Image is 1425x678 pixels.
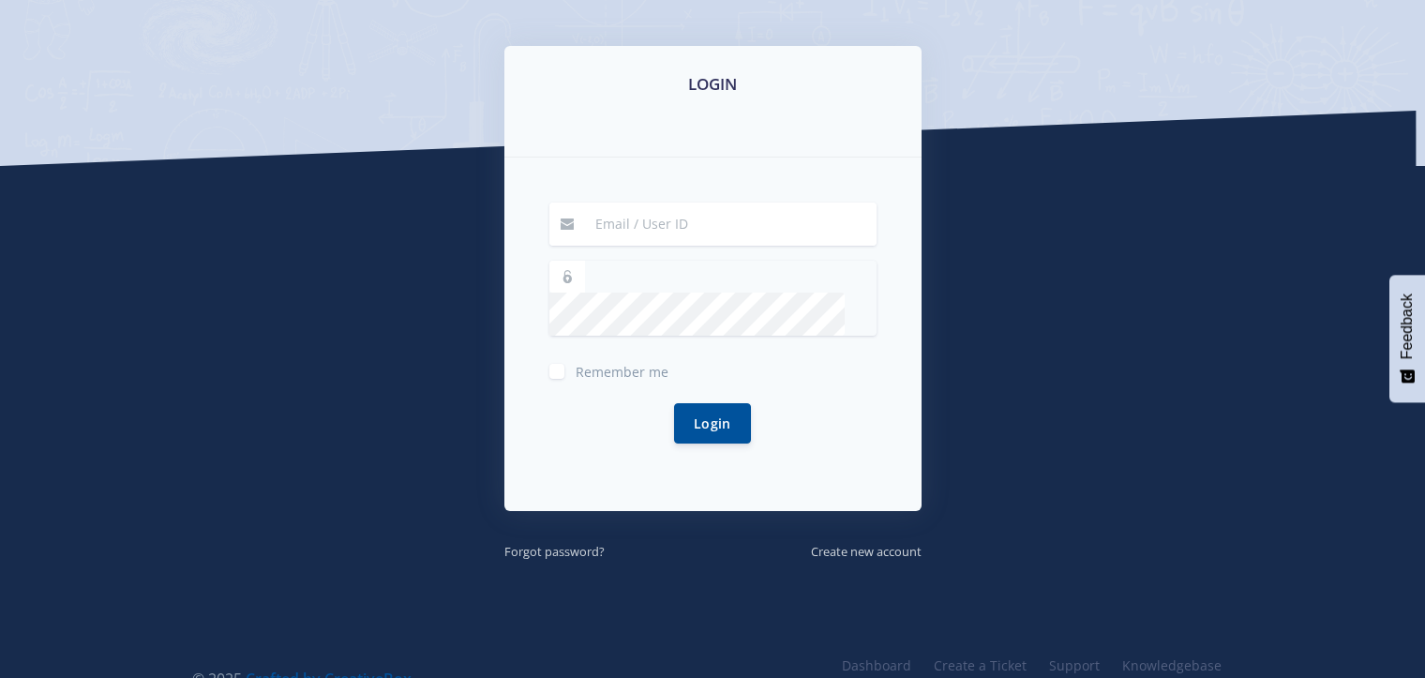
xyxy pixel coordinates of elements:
span: Knowledgebase [1122,656,1222,674]
button: Feedback - Show survey [1389,275,1425,402]
a: Forgot password? [504,540,605,561]
small: Forgot password? [504,543,605,560]
span: Feedback [1399,294,1416,359]
span: Remember me [576,363,668,381]
button: Login [674,403,751,444]
a: Create new account [811,540,922,561]
small: Create new account [811,543,922,560]
input: Email / User ID [584,203,877,246]
h3: LOGIN [527,72,899,97]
